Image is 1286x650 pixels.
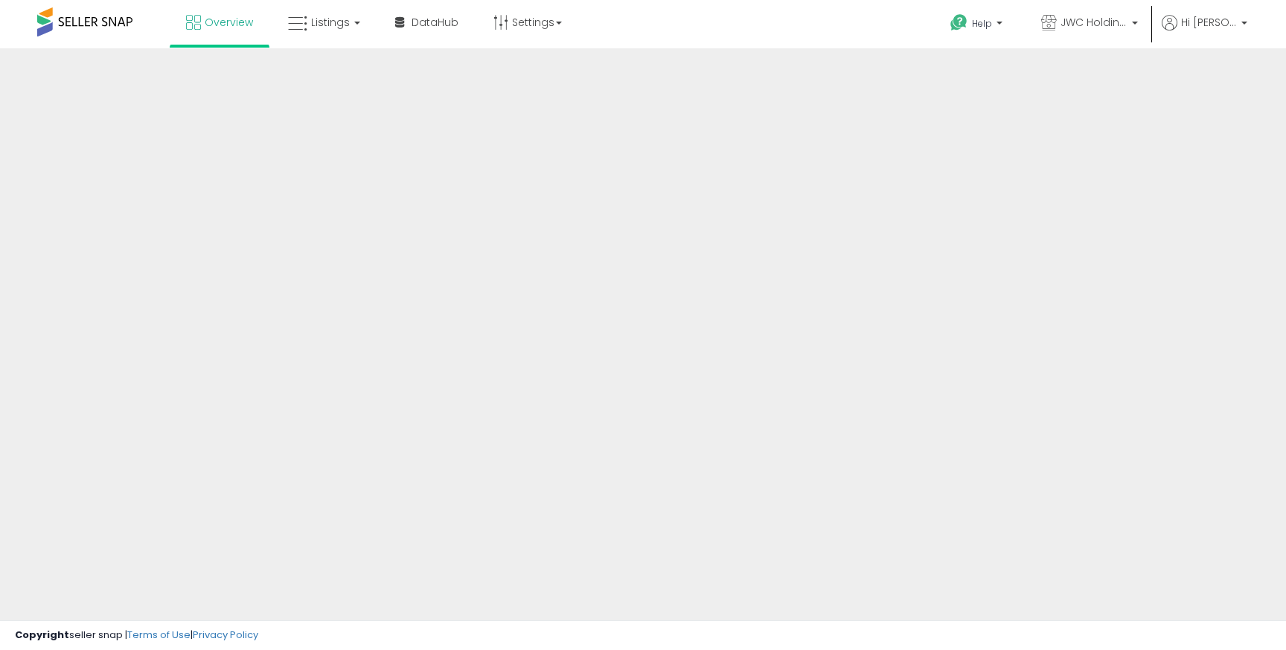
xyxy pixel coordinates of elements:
a: Terms of Use [127,628,191,642]
i: Get Help [950,13,968,32]
span: Help [972,17,992,30]
span: Hi [PERSON_NAME] [1181,15,1237,30]
span: Listings [311,15,350,30]
a: Privacy Policy [193,628,258,642]
strong: Copyright [15,628,69,642]
span: Overview [205,15,253,30]
span: DataHub [412,15,458,30]
a: Help [938,2,1017,48]
div: seller snap | | [15,628,258,643]
span: JWC Holdings [1061,15,1127,30]
a: Hi [PERSON_NAME] [1162,15,1247,48]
